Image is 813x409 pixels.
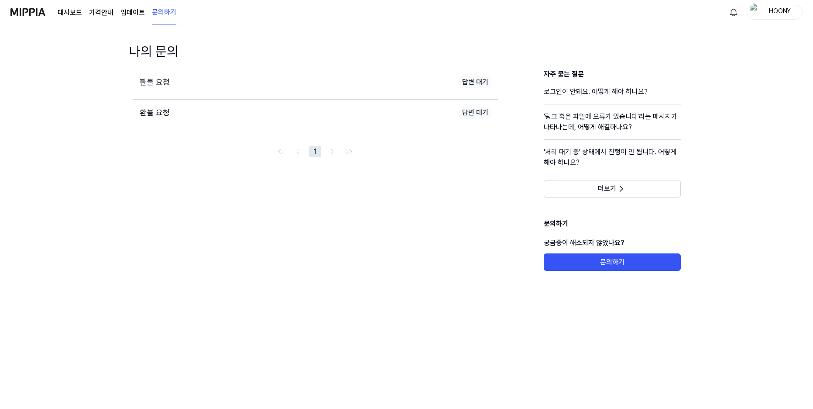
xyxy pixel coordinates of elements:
[544,232,681,253] p: 궁금증이 해소되지 않았나요?
[460,76,491,88] div: 답변 대기
[598,184,616,193] span: 더보기
[544,258,681,266] a: 문의하기
[763,7,797,17] div: HOONY
[728,7,739,17] img: 알림
[544,184,681,193] a: 더보기
[152,0,176,24] a: 문의하기
[544,180,681,198] button: 더보기
[140,108,170,117] span: 환불 요청
[129,42,178,60] h1: 나의 문의
[544,87,681,104] a: 로그인이 안돼요. 어떻게 해야 하나요?
[544,218,681,232] h1: 문의하기
[89,7,113,18] a: 가격안내
[544,253,681,271] button: 문의하기
[460,107,491,119] div: 답변 대기
[309,146,321,157] button: 1
[544,69,681,80] h3: 자주 묻는 질문
[747,5,803,20] button: profileHOONY
[58,7,82,18] a: 대시보드
[544,147,681,175] a: '처리 대기 중' 상태에서 진행이 안 됩니다. 어떻게 해야 하나요?
[140,77,170,87] span: 환불 요청
[120,7,145,18] a: 업데이트
[544,111,681,139] a: '링크 혹은 파일에 오류가 있습니다'라는 메시지가 나타나는데, 어떻게 해결하나요?
[750,3,760,21] img: profile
